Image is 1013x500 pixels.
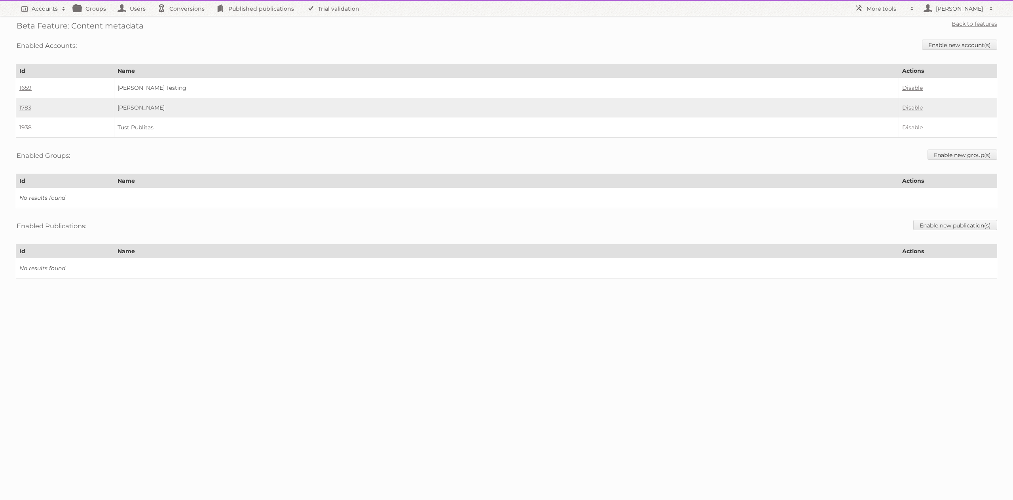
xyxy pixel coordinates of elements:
[17,20,144,32] h2: Beta Feature: Content metadata
[19,104,31,111] a: 1783
[114,174,899,188] th: Name
[19,124,32,131] a: 1938
[17,150,70,161] h3: Enabled Groups:
[154,1,212,16] a: Conversions
[899,64,997,78] th: Actions
[114,117,899,138] td: Tust Publitas
[16,244,114,258] th: Id
[902,124,923,131] a: Disable
[302,1,367,16] a: Trial validation
[899,244,997,258] th: Actions
[952,20,997,27] a: Back to features
[19,84,32,91] a: 1659
[19,194,65,201] i: No results found
[934,5,985,13] h2: [PERSON_NAME]
[32,5,58,13] h2: Accounts
[16,174,114,188] th: Id
[902,84,923,91] a: Disable
[928,150,997,160] a: Enable new group(s)
[17,40,77,51] h3: Enabled Accounts:
[114,98,899,117] td: [PERSON_NAME]
[17,220,86,232] h3: Enabled Publications:
[851,1,918,16] a: More tools
[913,220,997,230] a: Enable new publication(s)
[922,40,997,50] a: Enable new account(s)
[899,174,997,188] th: Actions
[114,1,154,16] a: Users
[918,1,997,16] a: [PERSON_NAME]
[16,64,114,78] th: Id
[212,1,302,16] a: Published publications
[114,64,899,78] th: Name
[16,1,70,16] a: Accounts
[70,1,114,16] a: Groups
[867,5,906,13] h2: More tools
[19,265,65,272] i: No results found
[114,244,899,258] th: Name
[114,78,899,98] td: [PERSON_NAME] Testing
[902,104,923,111] a: Disable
